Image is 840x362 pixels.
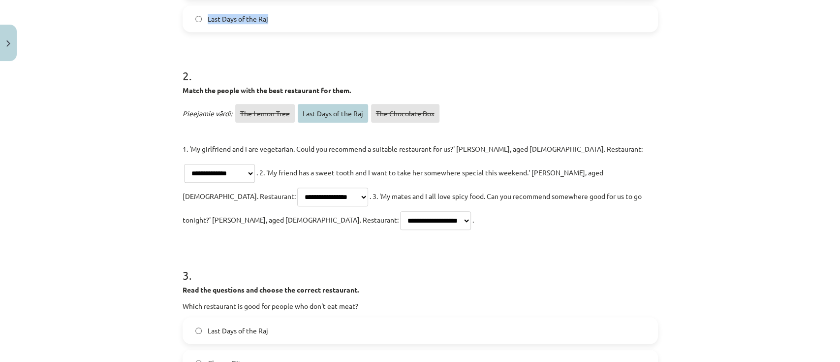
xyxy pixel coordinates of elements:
[183,168,603,200] span: . 2. 'My friend has a sweet tooth and I want to take her somewhere special this weekend.' [PERSON...
[371,104,439,123] span: The Chocolate Box
[183,86,351,95] strong: Match the people with the best restaurant for them.
[208,14,268,24] span: Last Days of the Raj
[183,192,642,224] span: . 3. 'My mates and I all love spicy food. Can you recommend somewhere good for us to go tonight?'...
[195,328,202,334] input: Last Days of the Raj
[183,52,658,82] h1: 2 .
[472,215,474,224] span: .
[183,144,643,153] span: 1. 'My girlfriend and I are vegetarian. Could you recommend a suitable restaurant for us?' [PERSO...
[235,104,295,123] span: The Lemon Tree
[183,109,232,118] span: Pieejamie vārdi:
[183,251,658,282] h1: 3 .
[298,104,368,123] span: Last Days of the Raj
[6,40,10,47] img: icon-close-lesson-0947bae3869378f0d4975bcd49f059093ad1ed9edebbc8119c70593378902aed.svg
[183,301,658,311] p: Which restaurant is good for people who don't eat meat?
[208,326,268,336] span: Last Days of the Raj
[183,285,359,294] strong: Read the questions and choose the correct restaurant.
[195,16,202,22] input: Last Days of the Raj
